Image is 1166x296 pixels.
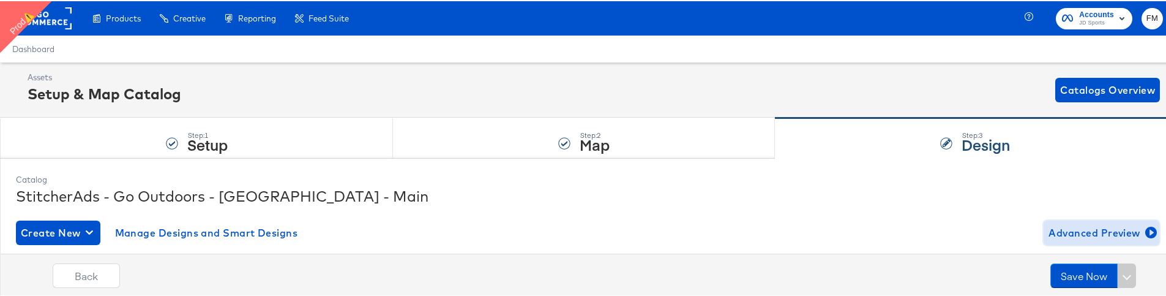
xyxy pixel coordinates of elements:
[1079,7,1114,20] span: Accounts
[1060,80,1155,97] span: Catalogs Overview
[16,184,1159,205] div: StitcherAds - Go Outdoors - [GEOGRAPHIC_DATA] - Main
[28,70,181,82] div: Assets
[238,12,276,22] span: Reporting
[580,133,610,153] strong: Map
[1142,7,1163,28] button: FM
[308,12,349,22] span: Feed Suite
[21,223,95,240] span: Create New
[115,223,298,240] span: Manage Designs and Smart Designs
[16,173,1159,184] div: Catalog
[1079,17,1114,27] span: JD Sports
[16,219,100,244] button: Create New
[53,262,120,287] button: Back
[962,130,1010,139] div: Step: 3
[1050,262,1118,287] button: Save Now
[110,219,303,244] button: Manage Designs and Smart Designs
[580,130,610,139] div: Step: 2
[1044,219,1159,244] button: Advanced Preview
[1048,223,1154,240] span: Advanced Preview
[187,133,228,153] strong: Setup
[12,43,54,53] a: Dashboard
[1055,77,1160,101] button: Catalogs Overview
[1146,10,1158,25] span: FM
[962,133,1010,153] strong: Design
[187,130,228,139] div: Step: 1
[106,12,141,22] span: Products
[173,12,206,22] span: Creative
[1056,7,1132,28] button: AccountsJD Sports
[28,82,181,103] div: Setup & Map Catalog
